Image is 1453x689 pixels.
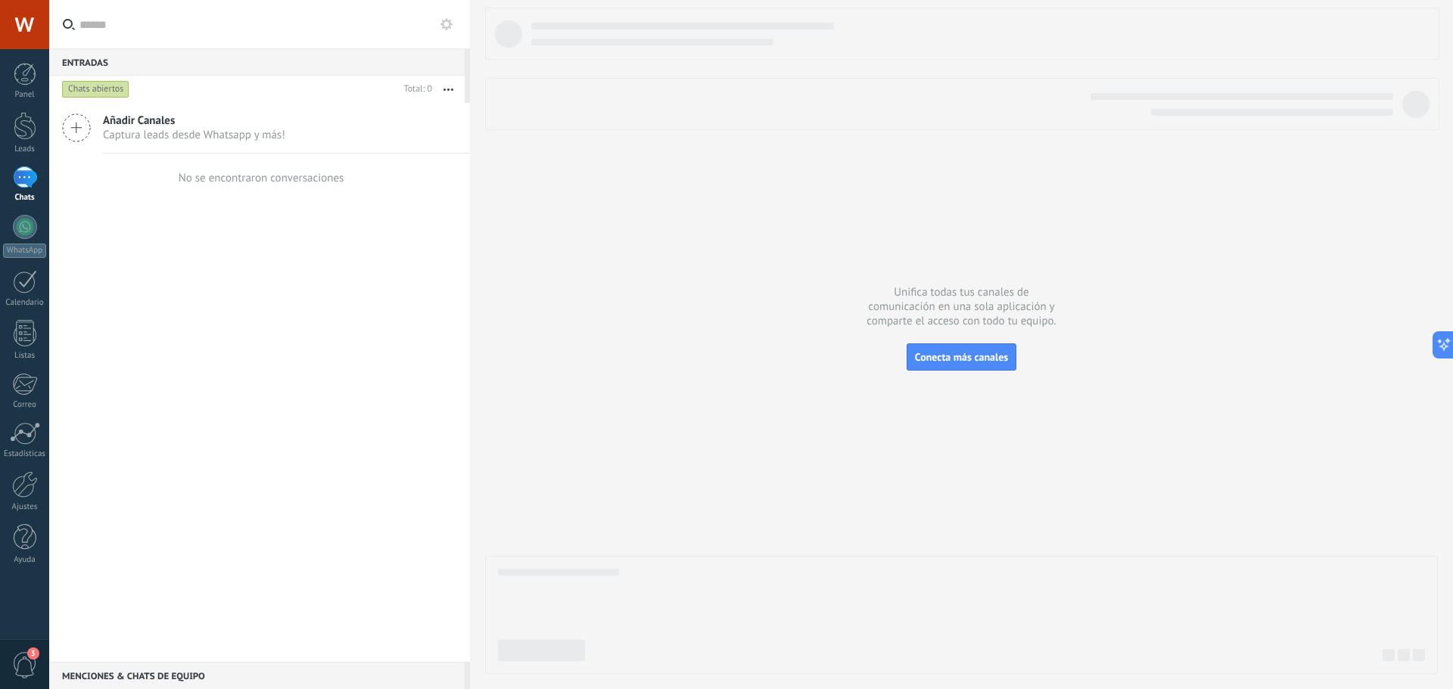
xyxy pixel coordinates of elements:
span: 3 [27,647,39,660]
button: Conecta más canales [907,343,1016,371]
span: Conecta más canales [915,350,1008,364]
div: WhatsApp [3,244,46,258]
div: Ayuda [3,555,47,565]
div: Total: 0 [398,82,432,97]
div: Entradas [49,48,465,76]
div: Leads [3,144,47,154]
div: Menciones & Chats de equipo [49,662,465,689]
span: Captura leads desde Whatsapp y más! [103,128,285,142]
div: Listas [3,351,47,361]
span: Añadir Canales [103,113,285,128]
div: Panel [3,90,47,100]
div: Correo [3,400,47,410]
button: Más [432,76,465,103]
div: Estadísticas [3,449,47,459]
div: Ajustes [3,502,47,512]
div: Chats abiertos [62,80,129,98]
div: No se encontraron conversaciones [179,171,344,185]
div: Chats [3,193,47,203]
div: Calendario [3,298,47,308]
